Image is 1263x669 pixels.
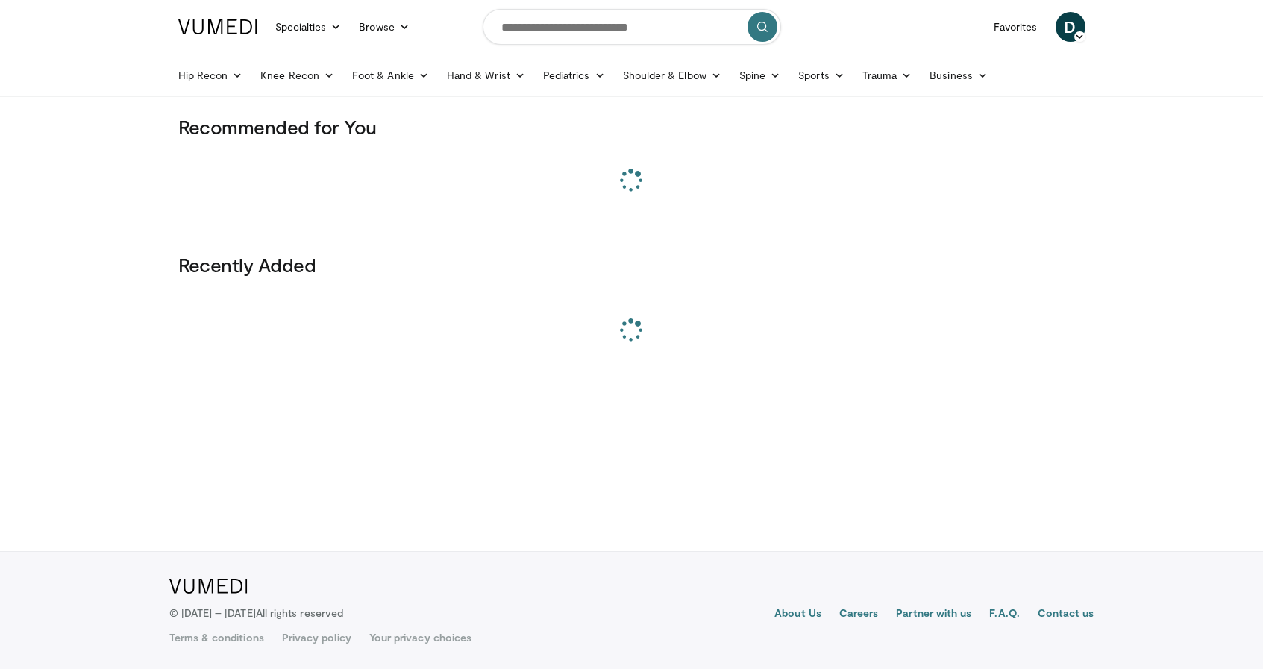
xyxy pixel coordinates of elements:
[266,12,351,42] a: Specialties
[178,19,257,34] img: VuMedi Logo
[921,60,997,90] a: Business
[483,9,781,45] input: Search topics, interventions
[282,630,351,645] a: Privacy policy
[853,60,921,90] a: Trauma
[730,60,789,90] a: Spine
[169,630,264,645] a: Terms & conditions
[985,12,1047,42] a: Favorites
[350,12,419,42] a: Browse
[989,606,1019,624] a: F.A.Q.
[839,606,879,624] a: Careers
[178,253,1085,277] h3: Recently Added
[251,60,343,90] a: Knee Recon
[896,606,971,624] a: Partner with us
[343,60,438,90] a: Foot & Ankle
[1038,606,1094,624] a: Contact us
[169,60,252,90] a: Hip Recon
[438,60,534,90] a: Hand & Wrist
[789,60,853,90] a: Sports
[169,606,344,621] p: © [DATE] – [DATE]
[169,579,248,594] img: VuMedi Logo
[369,630,471,645] a: Your privacy choices
[1056,12,1085,42] a: D
[774,606,821,624] a: About Us
[534,60,614,90] a: Pediatrics
[256,606,343,619] span: All rights reserved
[614,60,730,90] a: Shoulder & Elbow
[178,115,1085,139] h3: Recommended for You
